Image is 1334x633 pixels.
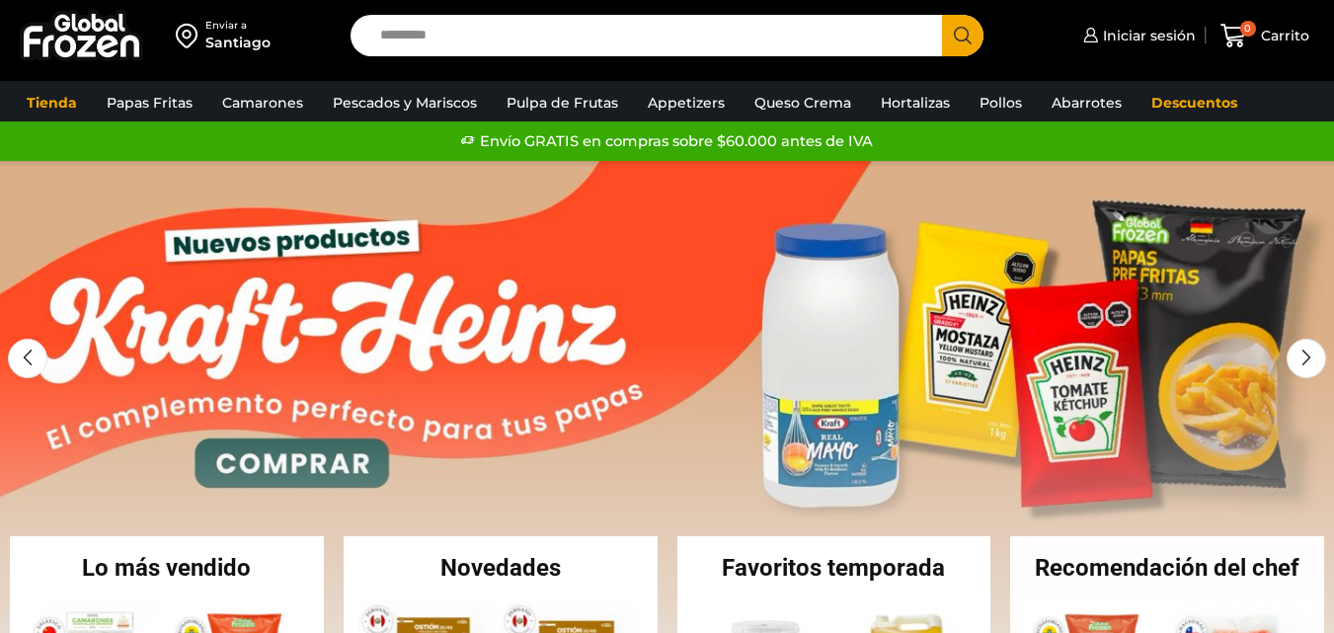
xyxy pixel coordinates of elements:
[677,556,991,580] h2: Favoritos temporada
[212,84,313,121] a: Camarones
[17,84,87,121] a: Tienda
[942,15,983,56] button: Search button
[1216,13,1314,59] a: 0 Carrito
[205,19,271,33] div: Enviar a
[176,19,205,52] img: address-field-icon.svg
[871,84,960,121] a: Hortalizas
[323,84,487,121] a: Pescados y Mariscos
[1042,84,1132,121] a: Abarrotes
[344,556,658,580] h2: Novedades
[745,84,861,121] a: Queso Crema
[10,556,324,580] h2: Lo más vendido
[1256,26,1309,45] span: Carrito
[1141,84,1247,121] a: Descuentos
[497,84,628,121] a: Pulpa de Frutas
[8,339,47,378] div: Previous slide
[1078,16,1196,55] a: Iniciar sesión
[1240,21,1256,37] span: 0
[1287,339,1326,378] div: Next slide
[1010,556,1324,580] h2: Recomendación del chef
[97,84,202,121] a: Papas Fritas
[1098,26,1196,45] span: Iniciar sesión
[638,84,735,121] a: Appetizers
[205,33,271,52] div: Santiago
[970,84,1032,121] a: Pollos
